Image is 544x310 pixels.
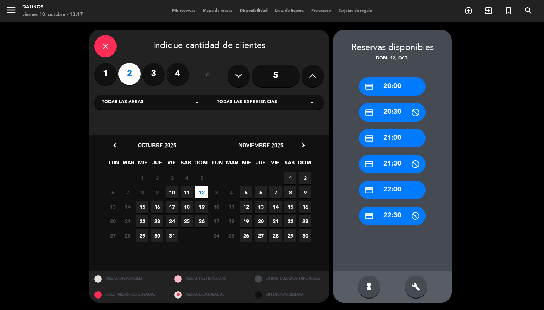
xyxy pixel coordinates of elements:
[22,11,83,18] div: viernes 10. octubre - 13:17
[167,63,189,85] label: 4
[240,215,252,227] span: 19
[166,215,178,227] span: 24
[136,215,148,227] span: 22
[194,159,206,171] span: DOM
[151,159,163,171] span: JUE
[359,103,426,122] div: 20:30
[365,82,374,91] i: credit_card
[504,6,513,15] i: turned_in_not
[211,159,224,171] span: LUN
[101,42,110,51] i: close
[111,142,119,149] i: chevron_left
[121,229,134,242] span: 28
[136,186,148,198] span: 8
[412,282,420,291] i: build
[359,207,426,225] div: 22:30
[240,229,252,242] span: 26
[89,271,169,287] div: MESAS DISPONIBLES
[359,181,426,199] div: 22:00
[269,159,281,171] span: VIE
[269,186,282,198] span: 7
[166,186,178,198] span: 10
[168,9,199,13] span: Mis reservas
[107,201,119,213] span: 13
[181,186,193,198] span: 11
[299,201,311,213] span: 16
[225,215,237,227] span: 18
[335,9,376,13] span: Tarjetas de regalo
[299,229,311,242] span: 30
[365,282,373,291] i: hourglass_full
[138,142,176,149] span: octubre 2025
[181,172,193,184] span: 4
[107,215,119,227] span: 20
[195,201,208,213] span: 19
[166,201,178,213] span: 17
[165,159,178,171] span: VIE
[151,229,163,242] span: 30
[180,159,192,171] span: SAB
[217,99,277,106] span: Todas las experiencias
[151,201,163,213] span: 16
[240,159,252,171] span: MIE
[255,201,267,213] span: 13
[359,155,426,173] div: 21:30
[121,215,134,227] span: 21
[122,159,134,171] span: MAR
[94,63,117,85] label: 1
[238,142,283,149] span: noviembre 2025
[299,215,311,227] span: 23
[365,134,374,143] i: credit_card
[226,159,238,171] span: MAR
[169,287,249,303] div: MESAS BLOQUEADAS
[240,186,252,198] span: 5
[236,9,271,13] span: Disponibilidad
[284,229,296,242] span: 29
[299,172,311,184] span: 2
[192,98,201,107] i: arrow_drop_down
[94,35,324,57] div: Indique cantidad de clientes
[142,63,165,85] label: 3
[365,185,374,195] i: credit_card
[136,172,148,184] span: 1
[107,186,119,198] span: 6
[121,186,134,198] span: 7
[225,229,237,242] span: 25
[365,160,374,169] i: credit_card
[196,63,220,89] div: ó
[284,201,296,213] span: 15
[121,201,134,213] span: 14
[308,98,316,107] i: arrow_drop_down
[255,159,267,171] span: JUE
[255,229,267,242] span: 27
[359,77,426,96] div: 20:00
[151,186,163,198] span: 9
[333,41,452,55] div: Reservas disponibles
[210,215,222,227] span: 17
[359,129,426,147] div: 21:00
[136,229,148,242] span: 29
[107,229,119,242] span: 27
[284,215,296,227] span: 22
[169,271,249,287] div: MESAS RESTRINGIDAS
[249,287,329,303] div: SIN DISPONIBILIDAD
[299,186,311,198] span: 9
[308,9,335,13] span: Pre-acceso
[195,215,208,227] span: 26
[6,4,17,16] i: menu
[151,215,163,227] span: 23
[484,6,493,15] i: exit_to_app
[102,99,144,106] span: Todas las áreas
[299,142,307,149] i: chevron_right
[210,186,222,198] span: 3
[464,6,473,15] i: add_circle_outline
[210,229,222,242] span: 24
[255,186,267,198] span: 6
[151,172,163,184] span: 2
[255,215,267,227] span: 20
[136,201,148,213] span: 15
[89,287,169,303] div: SOLO MESAS BLOQUEADAS
[271,9,308,13] span: Lista de Espera
[199,9,236,13] span: Mapa de mesas
[365,211,374,221] i: credit_card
